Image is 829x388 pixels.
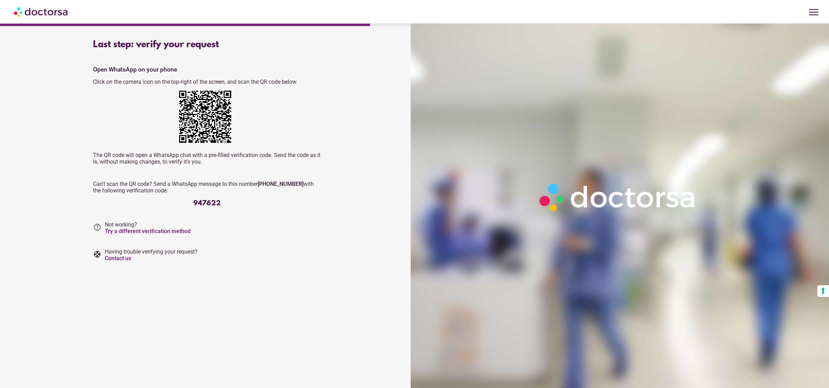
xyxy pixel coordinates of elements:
[535,179,701,216] img: Logo-Doctorsa-trans-White-partial-flat.png
[105,248,198,262] span: Having trouble verifying your request?
[105,255,131,262] a: Contact us
[93,40,321,50] div: Last step: verify your request
[105,228,191,234] a: Try a different verification method
[93,199,321,207] div: 947622
[258,181,303,187] strong: [PHONE_NUMBER]
[93,250,101,258] i: support
[179,91,235,146] div: https://wa.me/+12673231263?text=My+request+verification+code+is+947622
[807,6,820,19] span: menu
[105,221,191,234] span: Not working?
[179,91,231,143] img: bGFBVAAAAAZJREFUAwDma0A5roiWRgAAAABJRU5ErkJggg==
[93,181,321,194] p: Can't scan the QR code? Send a WhatsApp message to this number with the following verification code:
[93,79,321,85] p: Click on the camera icon on the top-right of the screen, and scan the QR code below.
[93,223,101,231] i: help
[14,4,69,19] img: Doctorsa.com
[93,152,321,165] p: The QR code will open a WhatsApp chat with a pre-filled verification code. Send the code as it is...
[817,285,829,297] button: Your consent preferences for tracking technologies
[93,66,177,73] strong: Open WhatsApp on your phone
